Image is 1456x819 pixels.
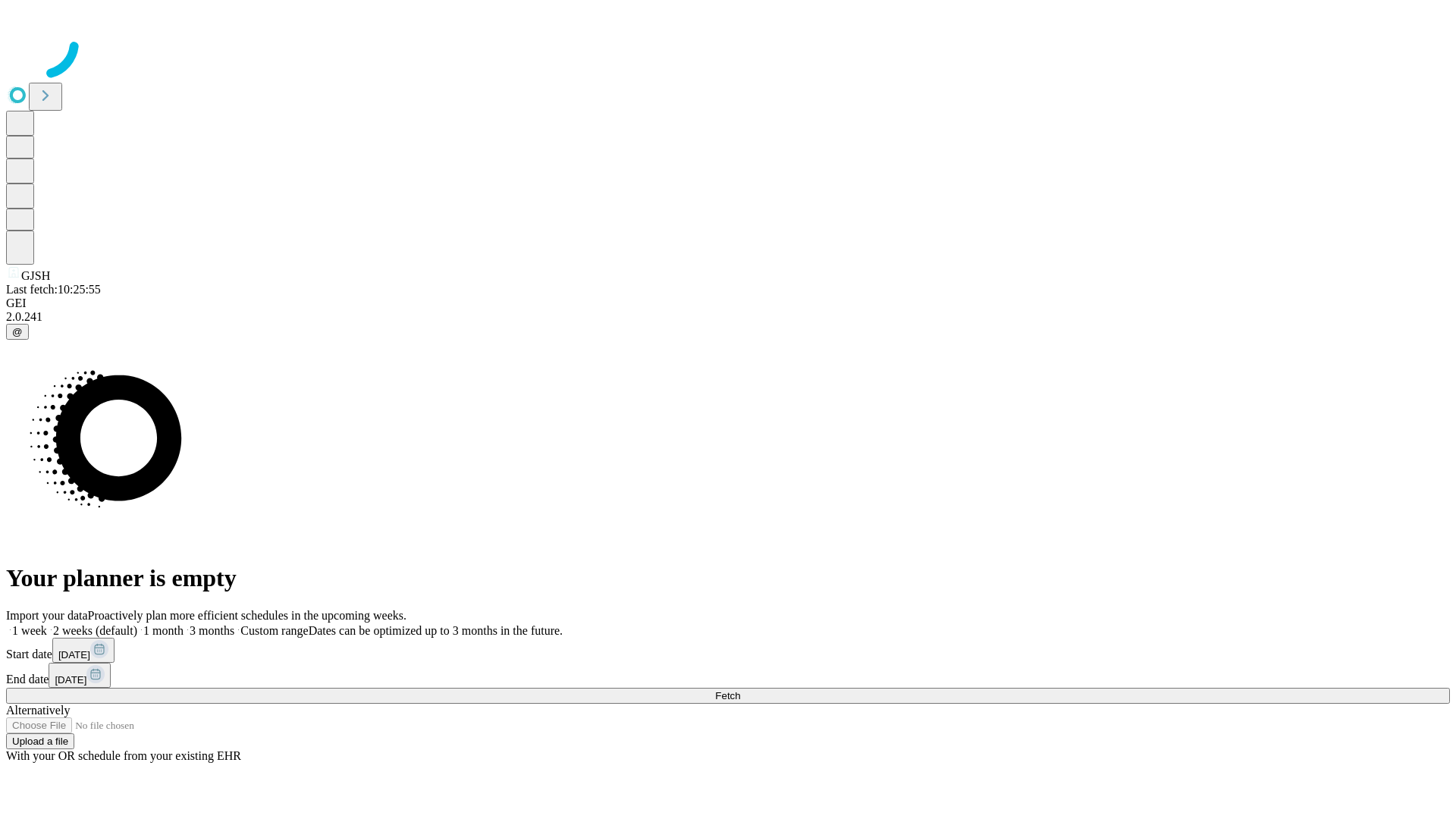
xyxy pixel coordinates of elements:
[52,638,115,663] button: [DATE]
[53,624,137,637] span: 2 weeks (default)
[6,324,29,340] button: @
[49,663,111,688] button: [DATE]
[6,704,70,717] span: Alternatively
[715,690,740,701] span: Fetch
[55,674,86,686] span: [DATE]
[6,609,88,622] span: Import your data
[12,624,47,637] span: 1 week
[6,688,1450,704] button: Fetch
[6,564,1450,592] h1: Your planner is empty
[190,624,234,637] span: 3 months
[6,749,241,762] span: With your OR schedule from your existing EHR
[6,297,1450,310] div: GEI
[21,269,50,282] span: GJSH
[58,649,90,661] span: [DATE]
[6,663,1450,688] div: End date
[6,283,101,296] span: Last fetch: 10:25:55
[12,326,23,337] span: @
[6,638,1450,663] div: Start date
[6,733,74,749] button: Upload a file
[6,310,1450,324] div: 2.0.241
[240,624,308,637] span: Custom range
[309,624,563,637] span: Dates can be optimized up to 3 months in the future.
[143,624,184,637] span: 1 month
[88,609,406,622] span: Proactively plan more efficient schedules in the upcoming weeks.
